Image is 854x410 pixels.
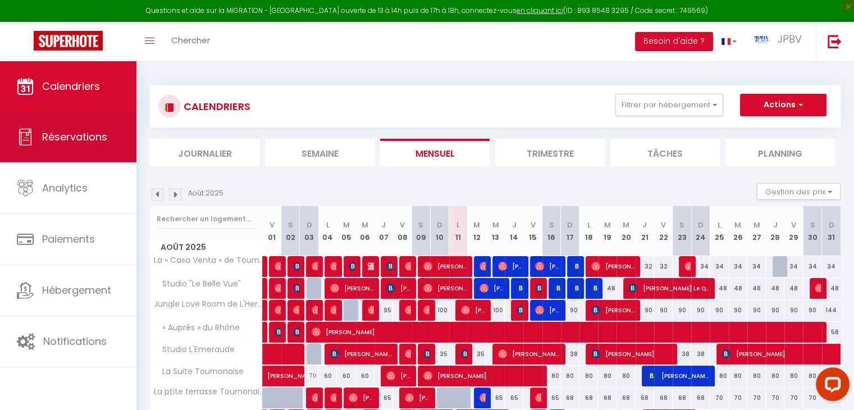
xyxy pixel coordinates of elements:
[152,300,264,308] span: Jungle Love Room de L'Hermitage
[561,206,579,256] th: 17
[573,256,579,277] span: [PERSON_NAME]
[517,299,523,321] span: [PERSON_NAME]
[42,181,88,195] span: Analytics
[691,344,710,365] div: 38
[729,300,747,321] div: 90
[42,79,100,93] span: Calendriers
[567,220,573,230] abbr: D
[343,220,350,230] abbr: M
[822,256,841,277] div: 34
[293,277,299,299] span: [PERSON_NAME]
[710,366,728,386] div: 80
[542,366,561,386] div: 80
[181,94,250,119] h3: CALENDRIERS
[337,206,355,256] th: 05
[673,344,691,365] div: 38
[591,299,634,321] span: [PERSON_NAME]
[661,220,666,230] abbr: V
[171,34,210,46] span: Chercher
[673,388,691,408] div: 68
[766,388,784,408] div: 70
[326,220,330,230] abbr: L
[740,94,826,116] button: Actions
[505,206,523,256] th: 14
[542,388,561,408] div: 65
[412,206,430,256] th: 09
[461,299,486,321] span: [PERSON_NAME]
[423,299,430,321] span: [PERSON_NAME]
[784,366,803,386] div: 80
[330,256,336,277] span: [PERSON_NAME]
[495,139,605,166] li: Trimestre
[437,220,442,230] abbr: D
[684,256,691,277] span: [PERSON_NAME]
[293,321,299,343] span: [PERSON_NAME]
[822,278,841,299] div: 48
[386,256,392,277] span: [PERSON_NAME]
[486,206,505,256] th: 13
[579,388,598,408] div: 68
[616,366,635,386] div: 80
[718,220,721,230] abbr: L
[368,256,374,277] span: Home exchange Direct proprio
[150,139,259,166] li: Journalier
[803,206,821,256] th: 30
[405,299,411,321] span: [PERSON_NAME]
[691,206,710,256] th: 24
[188,188,223,199] p: Août 2025
[157,209,256,229] input: Rechercher un logement...
[679,220,684,230] abbr: S
[368,299,374,321] span: [PERSON_NAME]
[654,256,673,277] div: 32
[766,278,784,299] div: 48
[152,278,244,290] span: Studio "Le Belle Vue"
[423,365,541,386] span: [PERSON_NAME]
[312,299,318,321] span: [PERSON_NAME]
[635,32,713,51] button: Besoin d'aide ?
[725,139,835,166] li: Planning
[400,220,405,230] abbr: V
[822,206,841,256] th: 31
[598,278,616,299] div: 48
[375,206,393,256] th: 07
[275,299,281,321] span: [PERSON_NAME]
[803,388,821,408] div: 70
[150,239,262,256] span: Août 2025
[535,256,560,277] span: [PERSON_NAME]
[829,220,834,230] abbr: D
[616,206,635,256] th: 20
[330,343,392,365] span: [PERSON_NAME]
[791,220,796,230] abbr: V
[473,220,480,230] abbr: M
[616,388,635,408] div: 68
[42,283,111,297] span: Hébergement
[636,388,654,408] div: 68
[729,366,747,386] div: 80
[479,277,504,299] span: [PERSON_NAME]
[747,366,766,386] div: 80
[747,388,766,408] div: 70
[318,366,337,386] div: 60
[729,278,747,299] div: 48
[405,343,411,365] span: [PERSON_NAME]
[263,278,268,299] a: [PERSON_NAME]
[757,183,841,200] button: Gestion des prix
[312,321,818,343] span: [PERSON_NAME]
[263,206,281,256] th: 01
[561,344,579,365] div: 38
[498,256,523,277] span: [PERSON_NAME]
[263,256,268,277] a: [PERSON_NAME]
[587,220,591,230] abbr: L
[828,34,842,48] img: logout
[691,388,710,408] div: 68
[815,277,821,299] span: [PERSON_NAME]
[535,299,560,321] span: [PERSON_NAME]
[263,300,268,321] a: [PERSON_NAME]
[380,139,490,166] li: Mensuel
[505,388,523,408] div: 65
[598,366,616,386] div: 80
[803,366,821,386] div: 80
[784,206,803,256] th: 29
[698,220,704,230] abbr: D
